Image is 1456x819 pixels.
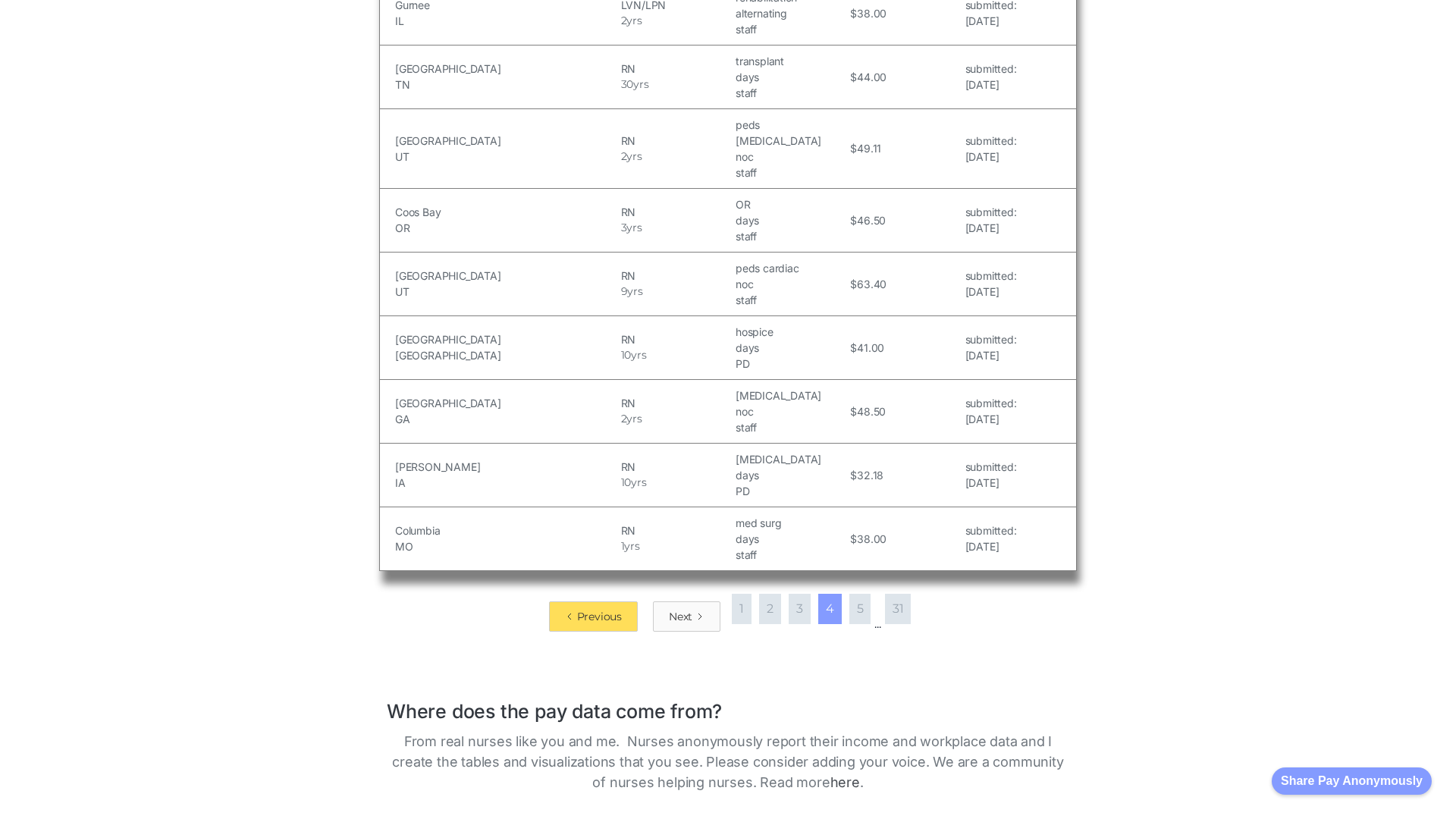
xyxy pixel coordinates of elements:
h5: noc [736,403,846,419]
h5: 41.00 [857,340,884,356]
h5: [DATE] [965,13,1017,29]
div: List [379,586,1077,632]
h5: 9 [621,284,628,300]
h5: transplant [736,53,846,69]
h5: yrs [631,347,646,363]
h5: UT [395,284,617,300]
h5: 32.18 [857,467,883,483]
h5: RN [621,459,732,475]
h5: [DATE] [965,220,1017,236]
h5: submitted: [965,395,1017,411]
h5: yrs [631,475,646,491]
h5: yrs [633,77,648,93]
h5: 3 [621,220,627,236]
h5: hospice [736,324,846,340]
h5: [PERSON_NAME] [395,459,617,475]
h5: [GEOGRAPHIC_DATA] [395,347,617,363]
h5: submitted: [965,268,1017,284]
h5: $ [850,140,857,156]
a: submitted:[DATE] [965,459,1017,491]
a: 2 [759,594,781,624]
h5: peds [MEDICAL_DATA] [736,117,846,149]
h5: OR [736,196,846,212]
h5: TN [395,77,617,93]
h5: OR [395,220,617,236]
h5: submitted: [965,133,1017,149]
a: Next Page [653,601,720,632]
h5: yrs [626,149,642,165]
h5: Coos Bay [395,204,617,220]
h5: [DATE] [965,475,1017,491]
h5: 30 [621,77,634,93]
a: submitted:[DATE] [965,61,1017,93]
h5: MO [395,538,617,554]
h5: 1 [621,538,625,554]
h5: submitted: [965,331,1017,347]
a: here [830,774,860,790]
a: Previous Page [549,601,638,632]
h5: $ [850,5,857,21]
h5: days [736,212,846,228]
h5: $ [850,212,857,228]
h5: RN [621,395,732,411]
h5: [GEOGRAPHIC_DATA] [395,395,617,411]
a: 3 [789,594,811,624]
a: submitted:[DATE] [965,204,1017,236]
a: submitted:[DATE] [965,268,1017,300]
a: 5 [849,594,871,624]
h5: 38.00 [857,531,886,547]
h5: [GEOGRAPHIC_DATA] [395,133,617,149]
h5: days [736,340,846,356]
h5: 49.11 [857,140,881,156]
a: submitted:[DATE] [965,522,1017,554]
a: 4 [818,594,842,624]
h5: staff [736,165,846,180]
h5: PD [736,356,846,372]
h5: [GEOGRAPHIC_DATA] [395,331,617,347]
h5: staff [736,547,846,563]
h5: submitted: [965,204,1017,220]
h5: noc [736,276,846,292]
h5: 48.50 [857,403,886,419]
h1: Where does the pay data come from? [387,685,1069,723]
h5: yrs [624,538,639,554]
h5: submitted: [965,522,1017,538]
h5: yrs [626,411,642,427]
h5: $ [850,276,857,292]
h5: 2 [621,149,627,165]
h5: 10 [621,475,632,491]
h5: IA [395,475,617,491]
h5: 2 [621,13,627,29]
h5: [MEDICAL_DATA] [736,388,846,403]
h5: staff [736,292,846,308]
h5: staff [736,21,846,37]
h5: staff [736,228,846,244]
h5: GA [395,411,617,427]
h5: 44.00 [857,69,886,85]
h5: peds cardiac [736,260,846,276]
h5: [MEDICAL_DATA] [736,451,846,467]
h5: [DATE] [965,284,1017,300]
a: submitted:[DATE] [965,331,1017,363]
div: ... [874,617,880,632]
h5: 10 [621,347,632,363]
h5: days [736,69,846,85]
h5: RN [621,133,732,149]
h5: yrs [626,220,642,236]
h5: staff [736,419,846,435]
h5: days [736,531,846,547]
h5: 38.00 [857,5,886,21]
h5: yrs [626,13,642,29]
h5: RN [621,522,732,538]
a: submitted:[DATE] [965,395,1017,427]
div: Previous [577,609,622,624]
h5: 46.50 [857,212,886,228]
h5: $ [850,467,857,483]
h5: [DATE] [965,411,1017,427]
p: From real nurses like you and me. Nurses anonymously report their income and workplace data and I... [387,731,1069,792]
h5: yrs [627,284,642,300]
a: submitted:[DATE] [965,133,1017,165]
h5: $ [850,69,857,85]
h5: $ [850,340,857,356]
h5: [GEOGRAPHIC_DATA] [395,61,617,77]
